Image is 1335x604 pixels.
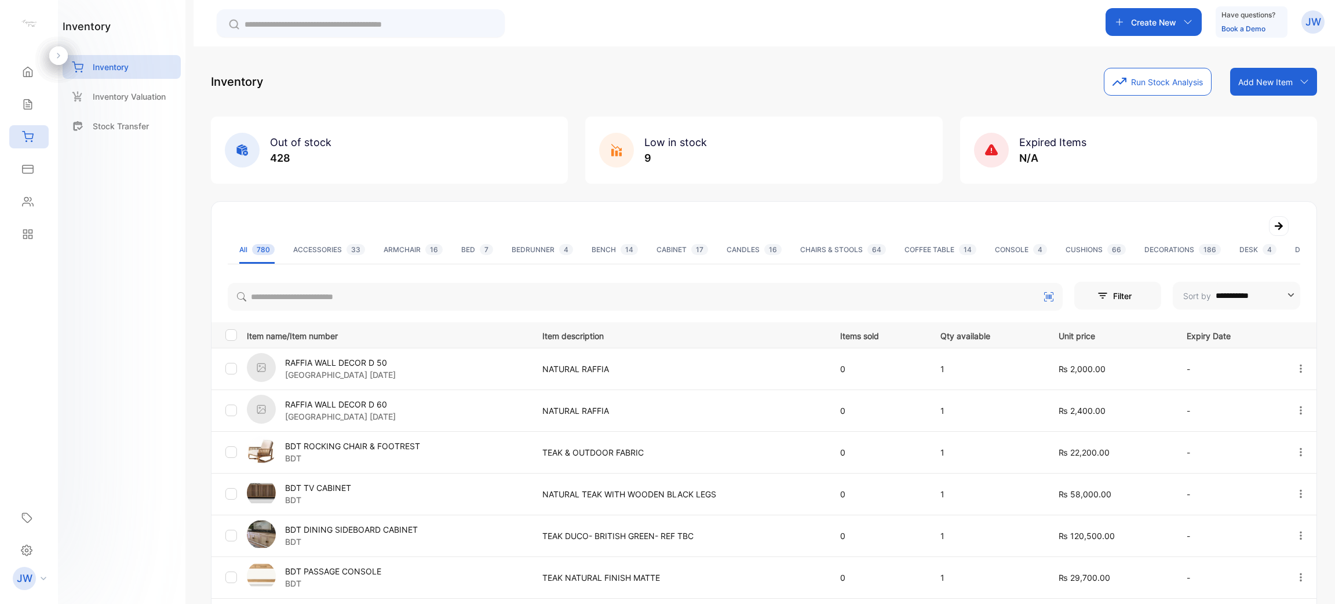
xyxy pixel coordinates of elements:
[1187,446,1272,459] p: -
[840,328,917,342] p: Items sold
[247,520,276,549] img: item
[285,398,396,410] p: RAFFIA WALL DECOR D 60
[1059,364,1106,374] span: ₨ 2,000.00
[940,363,1035,375] p: 1
[285,536,418,548] p: BDT
[93,120,149,132] p: Stock Transfer
[840,446,917,459] p: 0
[211,73,263,90] p: Inventory
[1263,244,1276,255] span: 4
[1033,244,1047,255] span: 4
[840,405,917,417] p: 0
[940,530,1035,542] p: 1
[940,446,1035,459] p: 1
[1187,572,1272,584] p: -
[1221,24,1265,33] a: Book a Demo
[17,571,32,586] p: JW
[940,328,1035,342] p: Qty available
[285,440,420,452] p: BDT ROCKING CHAIR & FOOTREST
[644,136,707,148] span: Low in stock
[691,244,708,255] span: 17
[384,245,443,255] div: ARMCHAIR
[1107,244,1126,255] span: 66
[1059,406,1106,416] span: ₨ 2,400.00
[63,19,111,34] h1: inventory
[1019,136,1086,148] span: Expired Items
[346,244,365,255] span: 33
[247,436,276,465] img: item
[867,244,886,255] span: 64
[542,530,816,542] p: TEAK DUCO- BRITISH GREEN- REF TBC
[1187,363,1272,375] p: -
[840,530,917,542] p: 0
[904,245,976,255] div: COFFEE TABLE
[285,410,396,423] p: [GEOGRAPHIC_DATA] [DATE]
[1059,573,1110,583] span: ₨ 29,700.00
[940,488,1035,500] p: 1
[285,577,381,590] p: BDT
[239,245,275,255] div: All
[285,356,396,369] p: RAFFIA WALL DECOR D 50
[644,150,707,166] p: 9
[1059,328,1163,342] p: Unit price
[247,562,276,591] img: item
[542,363,816,375] p: NATURAL RAFFIA
[1019,150,1086,166] p: N/A
[840,363,917,375] p: 0
[93,90,166,103] p: Inventory Valuation
[93,61,129,73] p: Inventory
[1187,488,1272,500] p: -
[727,245,782,255] div: CANDLES
[764,244,782,255] span: 16
[840,488,917,500] p: 0
[425,244,443,255] span: 16
[247,353,276,382] img: item
[1059,447,1110,457] span: ₨ 22,200.00
[480,244,493,255] span: 7
[1305,14,1321,30] p: JW
[1238,76,1293,88] p: Add New Item
[1173,282,1300,310] button: Sort by
[285,494,351,506] p: BDT
[1301,8,1325,36] button: JW
[247,328,528,342] p: Item name/Item number
[542,405,816,417] p: NATURAL RAFFIA
[1104,68,1212,96] button: Run Stock Analysis
[247,395,276,424] img: item
[63,85,181,108] a: Inventory Valuation
[1187,530,1272,542] p: -
[252,244,275,255] span: 780
[285,369,396,381] p: [GEOGRAPHIC_DATA] [DATE]
[293,245,365,255] div: ACCESSORIES
[1239,245,1276,255] div: DESK
[1131,16,1176,28] p: Create New
[940,572,1035,584] p: 1
[800,245,886,255] div: CHAIRS & STOOLS
[995,245,1047,255] div: CONSOLE
[840,572,917,584] p: 0
[1144,245,1221,255] div: DECORATIONS
[1059,489,1111,499] span: ₨ 58,000.00
[542,488,816,500] p: NATURAL TEAK WITH WOODEN BLACK LEGS
[592,245,638,255] div: BENCH
[63,114,181,138] a: Stock Transfer
[559,244,573,255] span: 4
[1183,290,1211,302] p: Sort by
[542,446,816,459] p: TEAK & OUTDOOR FABRIC
[1187,405,1272,417] p: -
[247,478,276,507] img: item
[63,55,181,79] a: Inventory
[1221,9,1275,21] p: Have questions?
[959,244,976,255] span: 14
[1059,531,1115,541] span: ₨ 120,500.00
[621,244,638,255] span: 14
[940,405,1035,417] p: 1
[512,245,573,255] div: BEDRUNNER
[285,565,381,577] p: BDT PASSAGE CONSOLE
[20,15,38,32] img: logo
[285,482,351,494] p: BDT TV CABINET
[270,136,331,148] span: Out of stock
[542,572,816,584] p: TEAK NATURAL FINISH MATTE
[1286,555,1335,604] iframe: LiveChat chat widget
[1066,245,1126,255] div: CUSHIONS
